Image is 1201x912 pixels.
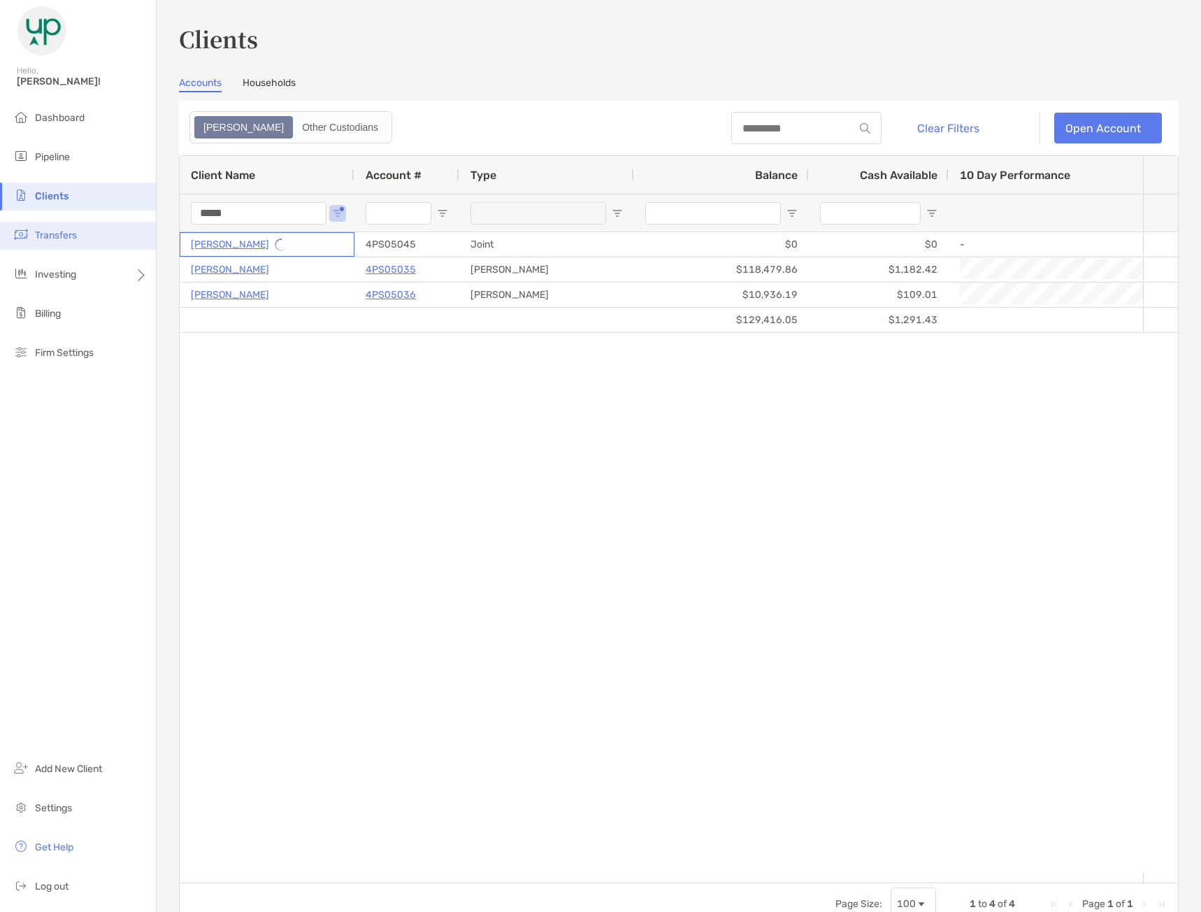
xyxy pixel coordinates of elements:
span: Cash Available [860,169,937,182]
div: Page Size: [835,898,882,910]
img: add_new_client icon [13,760,29,776]
span: 1 [1107,898,1114,910]
img: investing icon [13,265,29,282]
div: $129,416.05 [634,308,809,332]
div: $118,479.86 [634,257,809,282]
a: Open Account [1054,113,1162,143]
img: settings icon [13,799,29,815]
div: Zoe [196,117,292,137]
span: to [978,898,987,910]
span: Client Name [191,169,255,182]
input: Client Name Filter Input [191,202,326,225]
span: Firm Settings [35,347,94,359]
div: 100 [897,898,916,910]
a: Households [243,77,296,92]
img: Zoe Logo [17,6,67,56]
button: Open Filter Menu [437,208,448,219]
button: Open Filter Menu [612,208,623,219]
img: billing icon [13,304,29,321]
div: $1,182.42 [809,257,949,282]
button: Open Filter Menu [786,208,798,219]
img: pipeline icon [13,148,29,164]
a: [PERSON_NAME] [191,236,269,253]
div: $0 [634,232,809,257]
div: segmented control [189,111,392,143]
div: $0 [809,232,949,257]
span: of [998,898,1007,910]
span: Settings [35,802,72,814]
span: Dashboard [35,112,85,124]
span: Transfers [35,229,77,241]
h3: Clients [179,22,1179,55]
input: Cash Available Filter Input [820,202,921,225]
a: 4PS05036 [366,286,416,304]
span: of [1116,898,1125,910]
div: Last Page [1156,899,1167,910]
div: Next Page [1139,899,1150,910]
div: [PERSON_NAME] [459,257,634,282]
a: [PERSON_NAME] [191,286,269,304]
span: 1 [970,898,976,910]
a: 4PS05035 [366,261,416,278]
span: 4 [989,898,995,910]
div: Joint [459,232,634,257]
div: $1,291.43 [809,308,949,332]
span: Page [1082,898,1105,910]
div: $109.01 [809,283,949,307]
span: Type [470,169,496,182]
input: Account # Filter Input [366,202,431,225]
button: Open Filter Menu [926,208,937,219]
span: Investing [35,269,76,280]
button: Open Filter Menu [332,208,343,219]
p: 4PS05045 [366,236,416,253]
img: input icon [860,123,870,134]
input: Balance Filter Input [645,202,781,225]
span: 4 [1009,898,1015,910]
a: Accounts [179,77,222,92]
div: 10 Day Performance [960,156,1074,194]
span: Log out [35,881,69,892]
span: [PERSON_NAME]! [17,76,148,87]
div: Other Custodians [294,117,386,137]
div: [PERSON_NAME] [459,283,634,307]
img: logout icon [13,877,29,894]
div: Previous Page [1065,899,1077,910]
button: Clear Filters [896,113,990,143]
span: 1 [1127,898,1133,910]
span: Get Help [35,841,73,853]
div: $10,936.19 [634,283,809,307]
span: Clients [35,190,69,202]
span: Account # [366,169,422,182]
span: Pipeline [35,151,70,163]
span: Add New Client [35,763,102,775]
a: [PERSON_NAME] [191,261,269,278]
img: dashboard icon [13,108,29,125]
img: firm-settings icon [13,343,29,360]
div: First Page [1049,899,1060,910]
span: Balance [755,169,798,182]
img: get-help icon [13,838,29,855]
img: transfers icon [13,226,29,243]
img: clients icon [13,187,29,204]
span: Billing [35,308,61,320]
